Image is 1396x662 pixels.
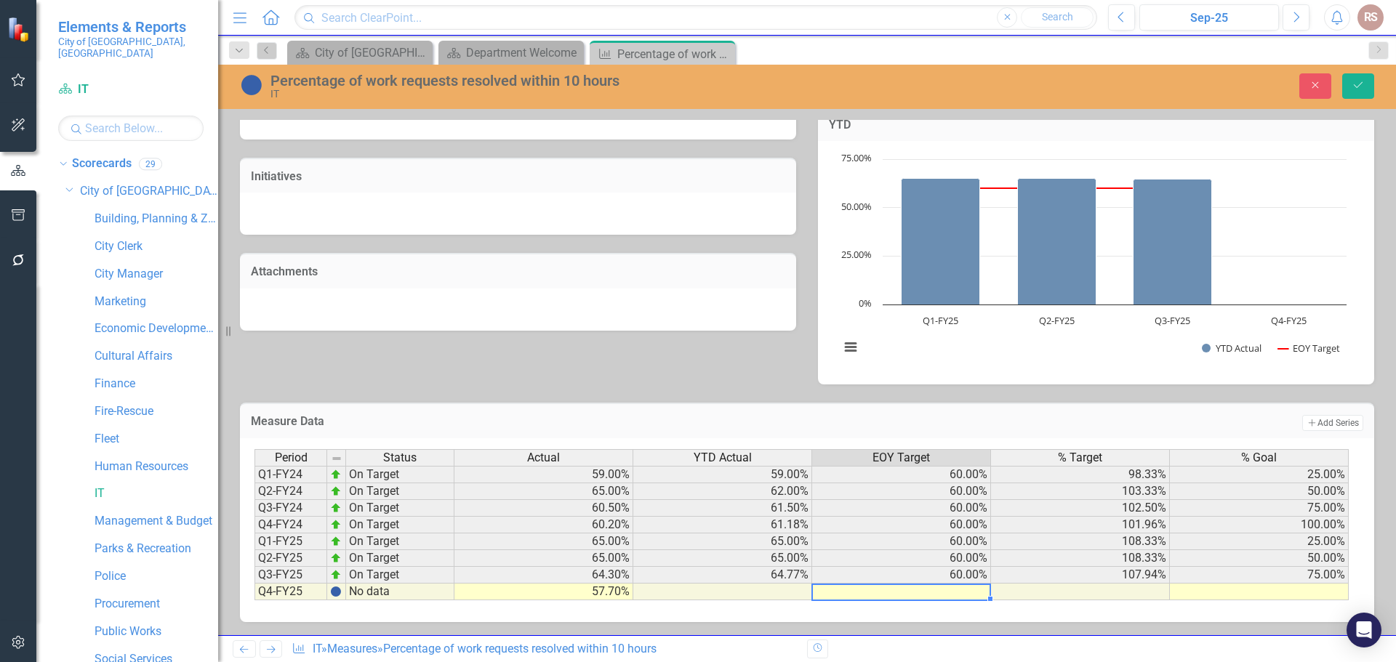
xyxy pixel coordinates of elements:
[95,376,218,392] a: Finance
[330,569,342,581] img: zOikAAAAAElFTkSuQmCC
[95,623,218,640] a: Public Works
[346,483,454,500] td: On Target
[95,348,218,365] a: Cultural Affairs
[330,485,342,497] img: zOikAAAAAElFTkSuQmCC
[812,533,991,550] td: 60.00%
[313,642,321,655] a: IT
[95,431,218,448] a: Fleet
[95,596,218,613] a: Procurement
[346,584,454,600] td: No data
[327,642,377,655] a: Measures
[991,517,1170,533] td: 101.96%
[58,81,204,98] a: IT
[1139,4,1279,31] button: Sep-25
[346,500,454,517] td: On Target
[330,469,342,480] img: zOikAAAAAElFTkSuQmCC
[1039,314,1075,327] text: Q2-FY25
[330,586,342,597] img: BgCOk07PiH71IgAAAABJRU5ErkJggg==
[991,466,1170,483] td: 98.33%
[633,500,812,517] td: 61.50%
[1134,179,1212,305] path: Q3-FY25, 64.76666666. YTD Actual.
[991,483,1170,500] td: 103.33%
[1170,500,1349,517] td: 75.00%
[95,266,218,283] a: City Manager
[841,151,872,164] text: 75.00%
[812,517,991,533] td: 60.00%
[991,533,1170,550] td: 108.33%
[95,459,218,475] a: Human Resources
[454,517,633,533] td: 60.20%
[991,550,1170,567] td: 108.33%
[346,567,454,584] td: On Target
[95,320,218,337] a: Economic Development & Housing
[1357,4,1384,31] button: RS
[454,466,633,483] td: 59.00%
[1347,613,1381,647] div: Open Intercom Messenger
[254,517,327,533] td: Q4-FY24
[254,533,327,550] td: Q1-FY25
[240,73,263,97] img: No data
[254,483,327,500] td: Q2-FY24
[346,466,454,483] td: On Target
[902,159,1290,305] g: YTD Actual, series 1 of 2. Bar series with 4 bars.
[829,118,1363,132] h3: YTD
[812,466,991,483] td: 60.00%
[254,550,327,567] td: Q2-FY25
[1058,451,1102,464] span: % Target
[294,5,1097,31] input: Search ClearPoint...
[1155,314,1190,327] text: Q3-FY25
[270,89,876,100] div: IT
[841,248,872,261] text: 25.00%
[1042,11,1073,23] span: Search
[633,517,812,533] td: 61.18%
[812,483,991,500] td: 60.00%
[617,45,731,63] div: Percentage of work requests resolved within 10 hours
[292,641,796,658] div: » »
[923,314,958,327] text: Q1-FY25
[251,415,857,428] h3: Measure Data
[95,211,218,227] a: Building, Planning & Zoning
[275,451,308,464] span: Period
[1170,533,1349,550] td: 25.00%
[527,451,560,464] span: Actual
[95,485,218,502] a: IT
[58,116,204,141] input: Search Below...
[251,265,785,278] h3: Attachments
[331,453,342,464] img: 8DAGhfEEPCf229AAAAAElFTkSuQmCC
[1170,567,1349,584] td: 75.00%
[991,500,1170,517] td: 102.50%
[1018,179,1096,305] path: Q2-FY25, 65. YTD Actual.
[254,567,327,584] td: Q3-FY25
[454,567,633,584] td: 64.30%
[1170,550,1349,567] td: 50.00%
[1241,451,1277,464] span: % Goal
[1170,466,1349,483] td: 25.00%
[833,152,1360,370] div: Chart. Highcharts interactive chart.
[383,642,657,655] div: Percentage of work requests resolved within 10 hours
[633,550,812,567] td: 65.00%
[330,502,342,514] img: zOikAAAAAElFTkSuQmCC
[633,567,812,584] td: 64.77%
[315,44,429,62] div: City of [GEOGRAPHIC_DATA]
[254,500,327,517] td: Q3-FY24
[251,170,785,183] h3: Initiatives
[254,584,327,600] td: Q4-FY25
[270,73,876,89] div: Percentage of work requests resolved within 10 hours
[454,550,633,567] td: 65.00%
[833,152,1354,370] svg: Interactive chart
[1144,9,1274,27] div: Sep-25
[454,533,633,550] td: 65.00%
[859,296,872,310] text: 0%
[841,337,861,358] button: View chart menu, Chart
[633,466,812,483] td: 59.00%
[633,533,812,550] td: 65.00%
[841,200,872,213] text: 50.00%
[633,483,812,500] td: 62.00%
[454,483,633,500] td: 65.00%
[330,536,342,547] img: zOikAAAAAElFTkSuQmCC
[346,550,454,567] td: On Target
[1278,342,1341,355] button: Show EOY Target
[58,18,204,36] span: Elements & Reports
[812,567,991,584] td: 60.00%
